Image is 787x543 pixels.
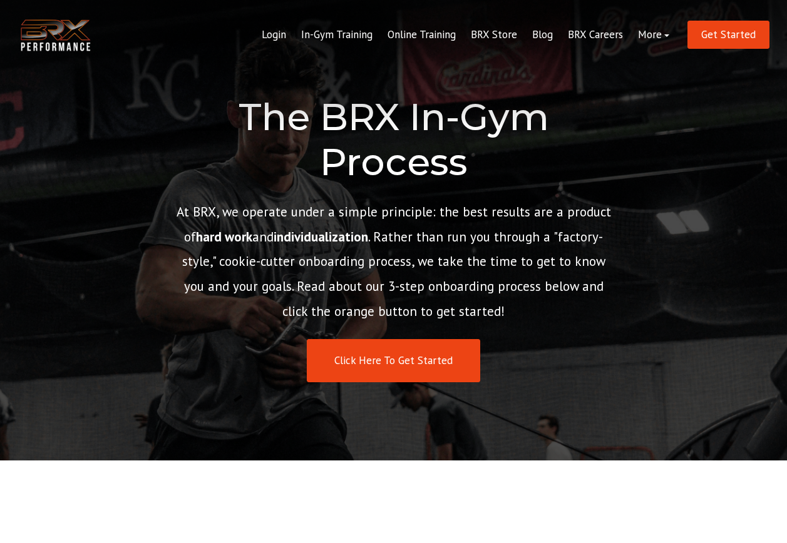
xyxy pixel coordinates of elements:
[196,228,252,245] strong: hard work
[239,94,549,185] span: The BRX In-Gym Process
[463,20,525,50] a: BRX Store
[525,20,560,50] a: Blog
[177,203,611,320] span: At BRX, we operate under a simple principle: the best results are a product of and . Rather than ...
[630,20,677,50] a: More
[294,20,380,50] a: In-Gym Training
[687,21,769,49] a: Get Started
[254,20,677,50] div: Navigation Menu
[560,20,630,50] a: BRX Careers
[254,20,294,50] a: Login
[307,339,480,382] a: Click Here To Get Started
[274,228,368,245] strong: individualization
[380,20,463,50] a: Online Training
[18,16,93,54] img: BRX Transparent Logo-2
